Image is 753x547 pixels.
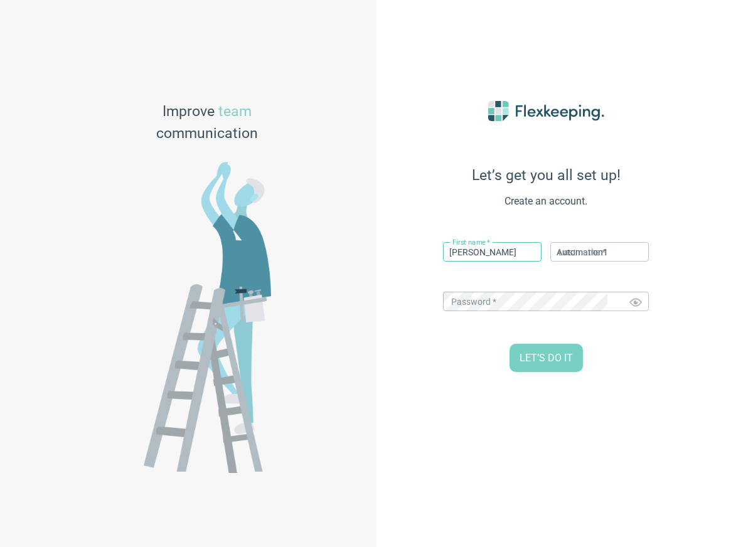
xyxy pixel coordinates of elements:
[408,167,684,184] span: Let’s get you all set up!
[510,344,583,372] button: LET’S DO IT
[520,351,573,366] span: LET’S DO IT
[156,101,258,145] span: Improve communication
[622,289,649,316] button: Toggle password visibility
[218,103,252,120] span: team
[408,194,684,209] span: Create an account.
